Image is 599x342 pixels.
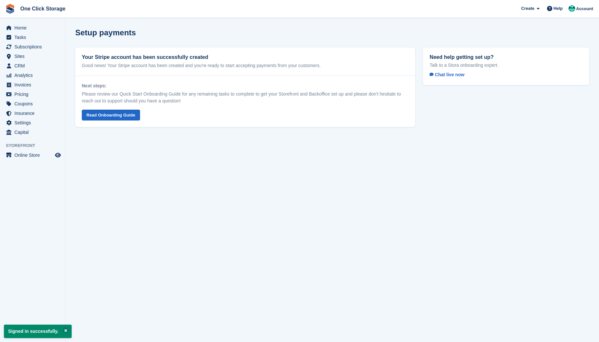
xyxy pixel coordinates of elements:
a: menu [3,61,62,70]
a: menu [3,128,62,137]
span: Home [14,23,54,32]
a: menu [3,42,62,51]
a: menu [3,23,62,32]
a: Chat live now [430,71,469,79]
span: Online Store [14,151,54,160]
a: menu [3,90,62,99]
a: menu [3,151,62,160]
span: Create [521,5,534,12]
span: Subscriptions [14,42,54,51]
span: Invoices [14,80,54,89]
p: Please review our Quick Start Onboarding Guide for any remaining tasks to complete to get your St... [82,91,409,104]
span: Capital [14,128,54,137]
a: menu [3,33,62,42]
span: Analytics [14,71,54,80]
span: Tasks [14,33,54,42]
span: Account [576,6,593,12]
a: Read Onboarding Guide [82,110,140,120]
a: menu [3,118,62,127]
p: Talk to a Stora onboarding expert. [430,62,583,68]
a: menu [3,109,62,118]
h3: Next steps: [82,82,409,89]
a: menu [3,71,62,80]
a: menu [3,99,62,108]
h1: Setup payments [75,28,136,37]
span: Chat live now [430,72,464,77]
span: Insurance [14,109,54,118]
span: Settings [14,118,54,127]
span: Sites [14,52,54,61]
h2: Your Stripe account has been successfully created [82,54,409,60]
span: Coupons [14,99,54,108]
img: stora-icon-8386f47178a22dfd0bd8f6a31ec36ba5ce8667c1dd55bd0f319d3a0aa187defe.svg [5,4,15,14]
span: CRM [14,61,54,70]
span: Help [554,5,563,12]
a: menu [3,80,62,89]
img: Katy Forster [569,5,575,12]
span: Pricing [14,90,54,99]
a: Preview store [54,151,62,159]
span: Storefront [6,142,65,149]
a: One Click Storage [18,3,68,14]
p: Signed in successfully. [4,325,72,338]
a: menu [3,52,62,61]
p: Good news! Your Stripe account has been created and you're ready to start accepting payments from... [82,62,409,69]
h2: Need help getting set up? [430,54,583,60]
